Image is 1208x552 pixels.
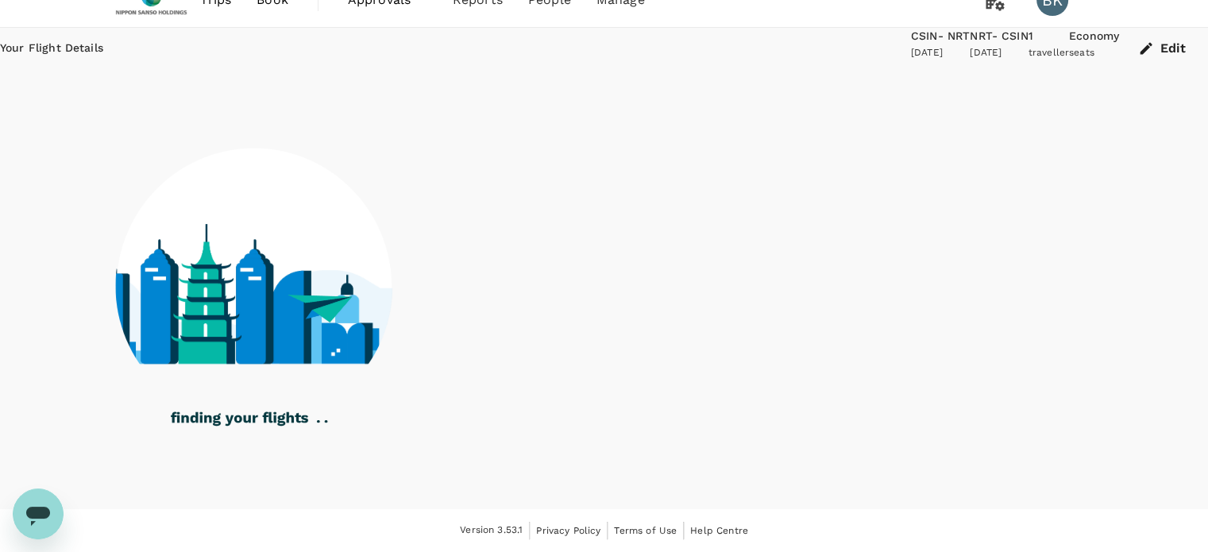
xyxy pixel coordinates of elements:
a: Privacy Policy [536,522,600,539]
a: Terms of Use [614,522,677,539]
iframe: Button to launch messaging window [13,488,64,539]
span: Terms of Use [614,525,677,536]
g: finding your flights [171,412,308,427]
span: Version 3.53.1 [460,523,523,538]
g: . [324,420,327,423]
div: Economy [1069,28,1119,45]
g: . [317,420,320,423]
span: Help Centre [690,525,748,536]
div: CSIN - NRT [911,28,970,45]
span: Privacy Policy [536,525,600,536]
a: Help Centre [690,522,748,539]
div: [DATE] [970,45,1028,61]
div: [DATE] [911,45,970,61]
div: NRT - CSIN [970,28,1028,45]
div: 1 [1029,28,1069,45]
div: seats [1069,45,1119,61]
button: Edit [1119,28,1208,69]
div: traveller [1029,45,1069,61]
